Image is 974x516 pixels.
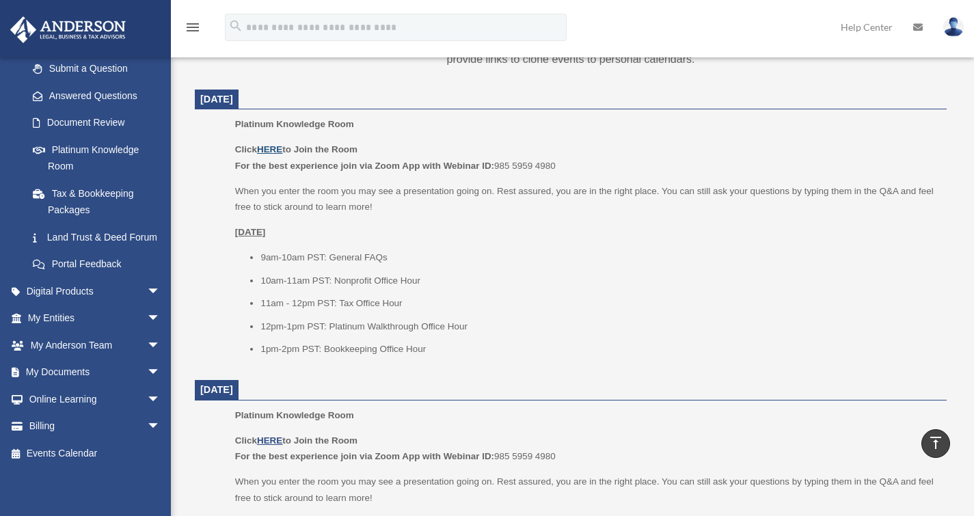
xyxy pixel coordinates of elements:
[260,318,937,335] li: 12pm-1pm PST: Platinum Walkthrough Office Hour
[19,136,174,180] a: Platinum Knowledge Room
[235,119,354,129] span: Platinum Knowledge Room
[10,439,181,467] a: Events Calendar
[235,161,494,171] b: For the best experience join via Zoom App with Webinar ID:
[147,331,174,359] span: arrow_drop_down
[10,277,181,305] a: Digital Productsarrow_drop_down
[235,183,937,215] p: When you enter the room you may see a presentation going on. Rest assured, you are in the right p...
[147,305,174,333] span: arrow_drop_down
[19,82,181,109] a: Answered Questions
[10,359,181,386] a: My Documentsarrow_drop_down
[6,16,130,43] img: Anderson Advisors Platinum Portal
[921,429,950,458] a: vertical_align_top
[235,144,357,154] b: Click to Join the Room
[10,413,181,440] a: Billingarrow_drop_down
[235,410,354,420] span: Platinum Knowledge Room
[260,295,937,312] li: 11am - 12pm PST: Tax Office Hour
[235,227,266,237] u: [DATE]
[257,435,282,446] a: HERE
[235,433,937,465] p: 985 5959 4980
[19,55,181,83] a: Submit a Question
[185,19,201,36] i: menu
[19,109,181,137] a: Document Review
[260,341,937,357] li: 1pm-2pm PST: Bookkeeping Office Hour
[147,359,174,387] span: arrow_drop_down
[943,17,964,37] img: User Pic
[185,24,201,36] a: menu
[19,251,181,278] a: Portal Feedback
[19,223,181,251] a: Land Trust & Deed Forum
[235,474,937,506] p: When you enter the room you may see a presentation going on. Rest assured, you are in the right p...
[928,435,944,451] i: vertical_align_top
[257,144,282,154] a: HERE
[235,451,494,461] b: For the best experience join via Zoom App with Webinar ID:
[19,180,181,223] a: Tax & Bookkeeping Packages
[147,277,174,305] span: arrow_drop_down
[10,331,181,359] a: My Anderson Teamarrow_drop_down
[235,435,357,446] b: Click to Join the Room
[260,273,937,289] li: 10am-11am PST: Nonprofit Office Hour
[228,18,243,33] i: search
[10,385,181,413] a: Online Learningarrow_drop_down
[260,249,937,266] li: 9am-10am PST: General FAQs
[10,305,181,332] a: My Entitiesarrow_drop_down
[200,384,233,395] span: [DATE]
[200,94,233,105] span: [DATE]
[147,385,174,413] span: arrow_drop_down
[235,141,937,174] p: 985 5959 4980
[147,413,174,441] span: arrow_drop_down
